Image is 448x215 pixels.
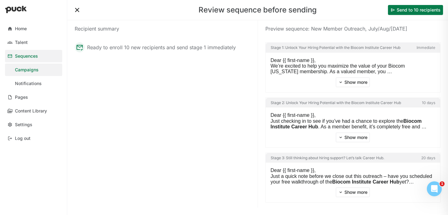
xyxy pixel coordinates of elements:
button: Show more [336,187,370,197]
p: Dear {{ first-name }}, [271,168,436,173]
a: Home [5,22,62,35]
p: Dear {{ first-name }}, [271,112,436,118]
div: Home [15,26,27,31]
button: Show more [336,132,370,142]
iframe: Intercom live chat [427,181,442,196]
a: Talent [5,36,62,49]
a: Pages [5,91,62,103]
p: Just checking in to see if you’ve had a chance to explore the . As a member benefit, it’s complet... [271,118,436,130]
strong: Biocom Institute Career Hub [332,179,399,184]
div: Log out [15,136,30,141]
div: Stage 1: Unlock Your Hiring Potential with the Biocom Institute Career Hub [271,45,400,50]
a: Sequences [5,50,62,62]
div: Pages [15,95,28,100]
div: Content Library [15,108,47,114]
strong: Biocom Institute Career Hub [271,118,423,129]
a: Settings [5,118,62,131]
button: Show more [336,77,370,87]
a: Content Library [5,105,62,117]
button: Send to 10 recipients [388,5,443,15]
div: Campaigns [15,67,39,73]
p: Just a quick note before we close out this outreach – have you scheduled your free walkthrough of... [271,174,436,185]
h1: Review sequence before sending [198,6,317,14]
p: We’re excited to help you maximize the value of your Biocom [US_STATE] membership. As a valued me... [271,63,436,75]
div: Recipient summary [67,20,258,37]
div: Stage 3: Still thinking about hiring support? Let’s talk Career Hub. [271,155,384,160]
div: Notifications [15,81,42,86]
div: Talent [15,40,28,45]
p: Dear {{ first-name }}, [271,58,436,63]
div: 10 days [422,100,435,105]
div: Ready to enroll 10 new recipients and send stage 1 immediately [87,44,236,51]
div: Sequences [15,54,38,59]
div: 20 days [421,155,435,160]
span: 1 [440,181,445,186]
div: Settings [15,122,32,127]
div: Immediate [417,45,435,50]
a: Notifications [5,77,62,90]
a: Campaigns [5,64,62,76]
div: Stage 2: Unlock Your Hiring Potential with the Biocom Institute Career Hub [271,100,401,105]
